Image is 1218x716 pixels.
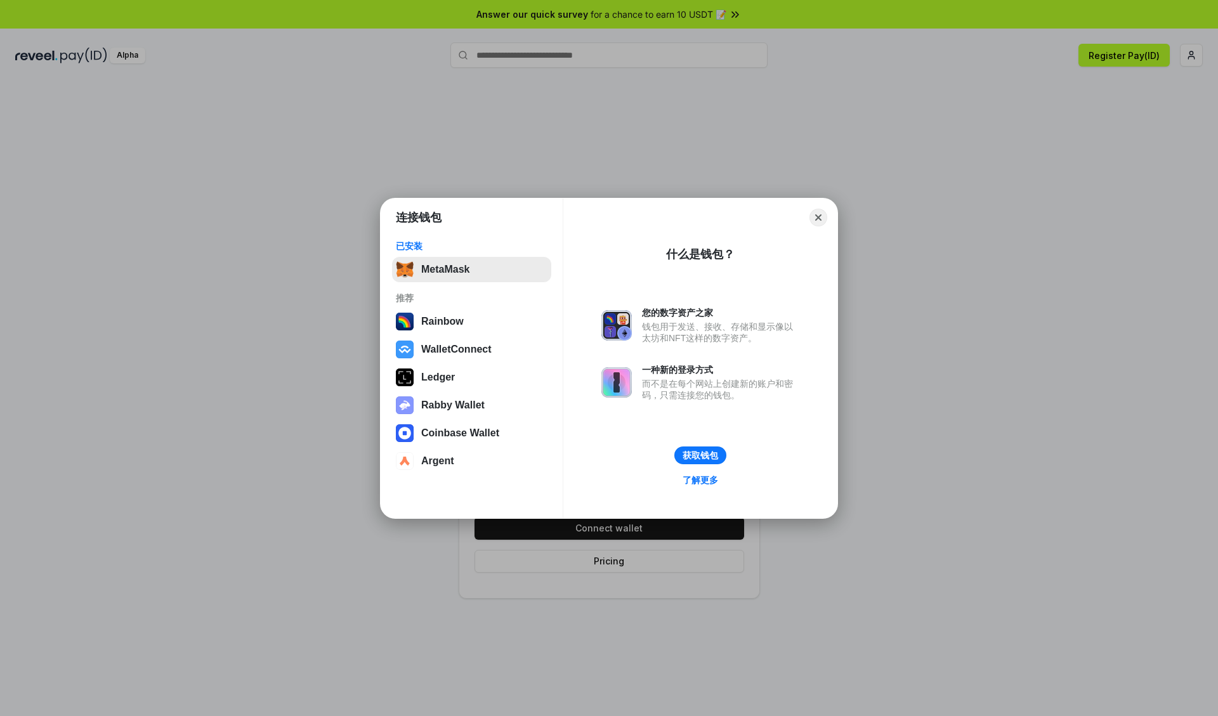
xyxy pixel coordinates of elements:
[396,368,414,386] img: svg+xml,%3Csvg%20xmlns%3D%22http%3A%2F%2Fwww.w3.org%2F2000%2Fsvg%22%20width%3D%2228%22%20height%3...
[642,321,799,344] div: 钱包用于发送、接收、存储和显示像以太坊和NFT这样的数字资产。
[392,420,551,446] button: Coinbase Wallet
[392,448,551,474] button: Argent
[396,424,414,442] img: svg+xml,%3Csvg%20width%3D%2228%22%20height%3D%2228%22%20viewBox%3D%220%200%2028%2028%22%20fill%3D...
[683,474,718,486] div: 了解更多
[396,452,414,470] img: svg+xml,%3Csvg%20width%3D%2228%22%20height%3D%2228%22%20viewBox%3D%220%200%2028%2028%22%20fill%3D...
[601,367,632,398] img: svg+xml,%3Csvg%20xmlns%3D%22http%3A%2F%2Fwww.w3.org%2F2000%2Fsvg%22%20fill%3D%22none%22%20viewBox...
[421,344,492,355] div: WalletConnect
[421,455,454,467] div: Argent
[392,257,551,282] button: MetaMask
[683,450,718,461] div: 获取钱包
[666,247,735,262] div: 什么是钱包？
[421,427,499,439] div: Coinbase Wallet
[392,365,551,390] button: Ledger
[674,446,726,464] button: 获取钱包
[396,341,414,358] img: svg+xml,%3Csvg%20width%3D%2228%22%20height%3D%2228%22%20viewBox%3D%220%200%2028%2028%22%20fill%3D...
[642,307,799,318] div: 您的数字资产之家
[421,264,469,275] div: MetaMask
[392,337,551,362] button: WalletConnect
[642,378,799,401] div: 而不是在每个网站上创建新的账户和密码，只需连接您的钱包。
[396,292,547,304] div: 推荐
[396,210,442,225] h1: 连接钱包
[396,240,547,252] div: 已安装
[675,472,726,488] a: 了解更多
[642,364,799,375] div: 一种新的登录方式
[809,209,827,226] button: Close
[392,393,551,418] button: Rabby Wallet
[396,396,414,414] img: svg+xml,%3Csvg%20xmlns%3D%22http%3A%2F%2Fwww.w3.org%2F2000%2Fsvg%22%20fill%3D%22none%22%20viewBox...
[421,400,485,411] div: Rabby Wallet
[421,372,455,383] div: Ledger
[601,310,632,341] img: svg+xml,%3Csvg%20xmlns%3D%22http%3A%2F%2Fwww.w3.org%2F2000%2Fsvg%22%20fill%3D%22none%22%20viewBox...
[396,261,414,278] img: svg+xml,%3Csvg%20fill%3D%22none%22%20height%3D%2233%22%20viewBox%3D%220%200%2035%2033%22%20width%...
[392,309,551,334] button: Rainbow
[421,316,464,327] div: Rainbow
[396,313,414,330] img: svg+xml,%3Csvg%20width%3D%22120%22%20height%3D%22120%22%20viewBox%3D%220%200%20120%20120%22%20fil...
